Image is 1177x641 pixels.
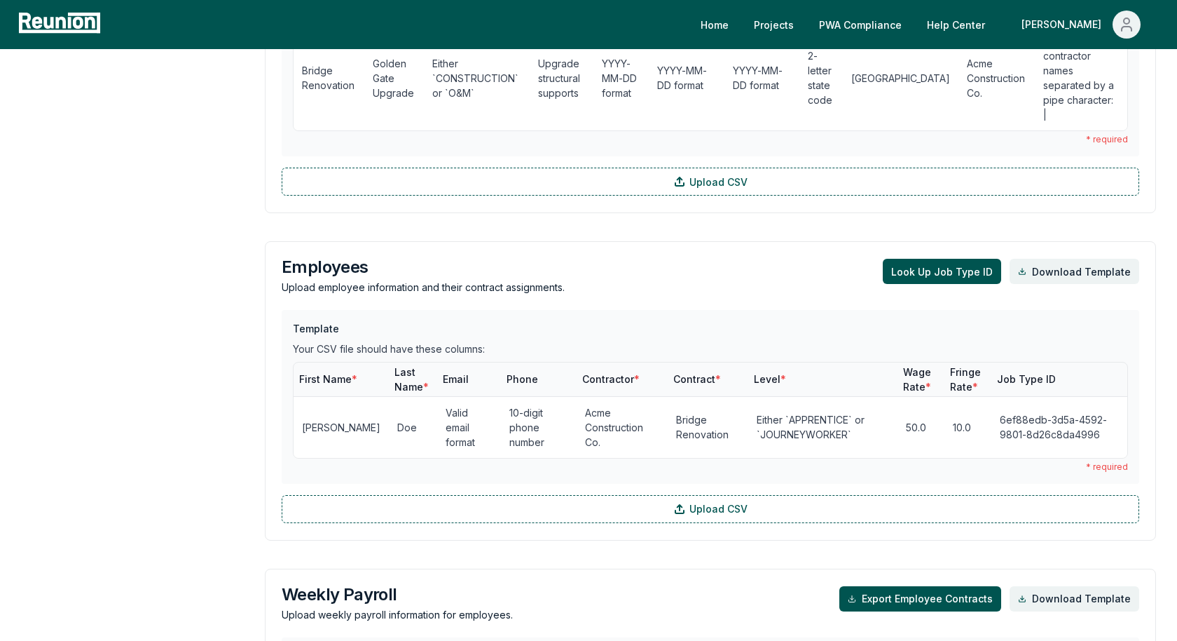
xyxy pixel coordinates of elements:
[649,25,724,131] td: YYYY-MM-DD format
[1010,259,1139,284] a: Download Template
[839,586,1001,612] button: Export Employee Contracts
[799,25,843,131] td: 2-letter state code
[424,25,529,131] td: Either `CONSTRUCTION` or `O&M`
[724,25,800,131] td: YYYY-MM-DD format
[530,25,594,131] td: Upgrade structural supports
[282,259,565,276] h3: Employees
[282,586,513,603] h3: Weekly Payroll
[944,396,991,458] td: 10.0
[282,168,1139,196] label: Upload CSV
[1035,25,1127,131] td: List of contractor names separated by a pipe character: |
[743,11,805,39] a: Projects
[991,396,1127,458] td: 6ef88edb-3d5a-4592-9801-8d26c8da4996
[507,373,538,385] span: Phone
[294,25,364,131] td: Bridge Renovation
[437,396,501,458] td: Valid email format
[754,373,786,385] span: Level
[843,25,958,131] td: [GEOGRAPHIC_DATA]
[293,134,1128,145] div: * required
[997,373,1056,385] span: Job Type ID
[577,396,668,458] td: Acme Construction Co.
[299,373,357,385] span: First Name
[1021,11,1107,39] div: [PERSON_NAME]
[950,366,981,393] span: Fringe Rate
[443,373,469,385] span: Email
[282,607,513,622] p: Upload weekly payroll information for employees.
[282,495,1139,523] label: Upload CSV
[501,396,577,458] td: 10-digit phone number
[1010,11,1152,39] button: [PERSON_NAME]
[394,366,429,393] span: Last Name
[958,25,1035,131] td: Acme Construction Co.
[293,342,1128,356] div: Your CSV file should have these columns:
[808,11,913,39] a: PWA Compliance
[748,396,897,458] td: Either `APPRENTICE` or `JOURNEYWORKER`
[689,11,1163,39] nav: Main
[673,373,721,385] span: Contract
[364,25,425,131] td: Golden Gate Upgrade
[389,396,437,458] td: Doe
[1010,586,1139,612] a: Download Template
[293,461,1128,473] div: * required
[903,366,931,393] span: Wage Rate
[883,259,1001,284] button: Look Up Job Type ID
[668,396,748,458] td: Bridge Renovation
[593,25,649,131] td: YYYY-MM-DD format
[294,396,389,458] td: [PERSON_NAME]
[916,11,996,39] a: Help Center
[293,321,1128,336] h3: Template
[582,373,640,385] span: Contractor
[282,280,565,295] p: Upload employee information and their contract assignments.
[897,396,944,458] td: 50.0
[689,11,740,39] a: Home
